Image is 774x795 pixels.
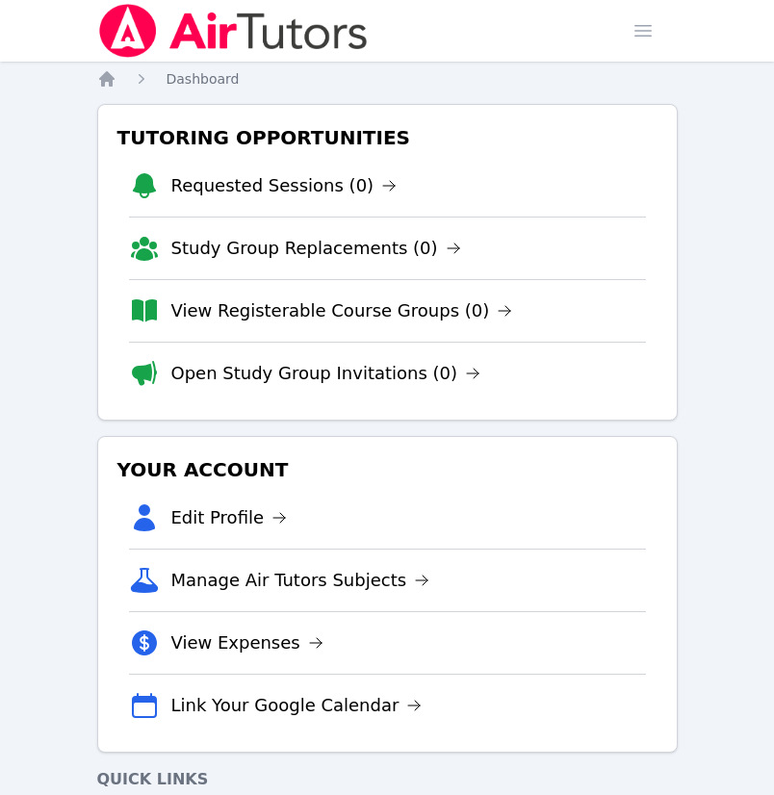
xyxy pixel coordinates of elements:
a: View Registerable Course Groups (0) [171,297,513,324]
span: Dashboard [167,71,240,87]
a: Dashboard [167,69,240,89]
a: Edit Profile [171,504,288,531]
a: Open Study Group Invitations (0) [171,360,481,387]
a: Requested Sessions (0) [171,172,398,199]
a: Manage Air Tutors Subjects [171,567,430,594]
nav: Breadcrumb [97,69,678,89]
h4: Quick Links [97,768,678,791]
a: Study Group Replacements (0) [171,235,461,262]
img: Air Tutors [97,4,370,58]
a: Link Your Google Calendar [171,692,423,719]
h3: Your Account [114,452,661,487]
a: View Expenses [171,629,323,656]
h3: Tutoring Opportunities [114,120,661,155]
